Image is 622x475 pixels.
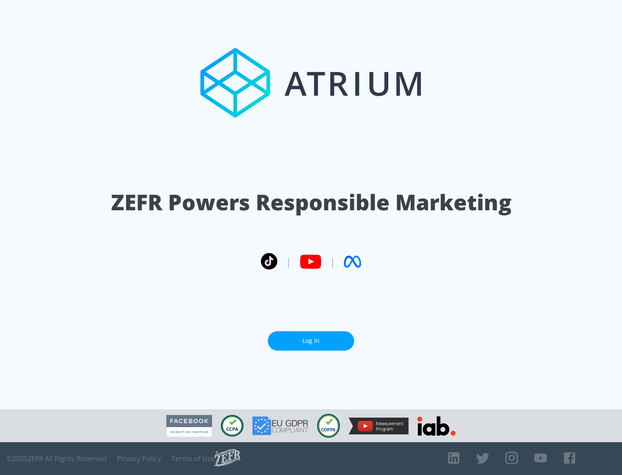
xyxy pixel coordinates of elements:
img: IAB [417,416,456,436]
img: YouTube Measurement Program [349,418,409,434]
img: COPPA Compliant [317,414,340,438]
a: Privacy Policy [117,454,161,463]
img: CCPA Compliant [221,415,244,437]
img: GDPR Compliant [252,416,308,435]
img: Facebook Marketing Partner [166,415,212,437]
span: | [330,255,335,268]
a: Log In [268,331,354,351]
h1: ZEFR Powers Responsible Marketing [111,187,511,217]
span: | [286,255,291,268]
a: Terms of Use [171,454,215,463]
span: © 2025 ZEFR All Rights Reserved [6,454,107,463]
